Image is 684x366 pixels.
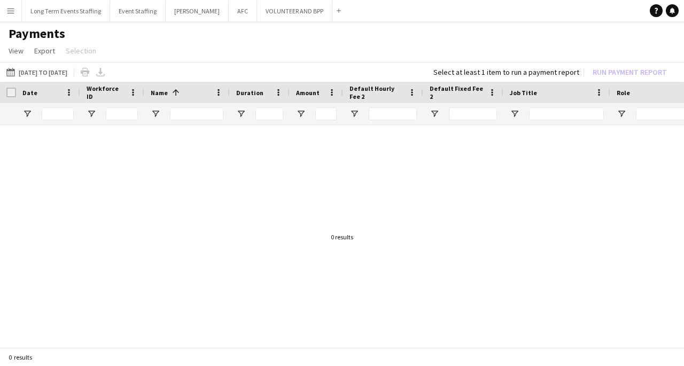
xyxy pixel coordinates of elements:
[369,107,417,120] input: Default Hourly Fee 2 Filter Input
[151,109,160,119] button: Open Filter Menu
[236,109,246,119] button: Open Filter Menu
[106,107,138,120] input: Workforce ID Filter Input
[110,1,166,21] button: Event Staffing
[6,88,16,97] input: Column with Header Selection
[617,89,630,97] span: Role
[236,89,263,97] span: Duration
[257,1,332,21] button: VOLUNTEER AND BPP
[151,89,168,97] span: Name
[9,46,24,56] span: View
[22,89,37,97] span: Date
[510,109,519,119] button: Open Filter Menu
[42,107,74,120] input: Date Filter Input
[296,109,306,119] button: Open Filter Menu
[315,107,337,120] input: Amount Filter Input
[617,109,626,119] button: Open Filter Menu
[4,44,28,58] a: View
[22,109,32,119] button: Open Filter Menu
[166,1,229,21] button: [PERSON_NAME]
[449,107,497,120] input: Default Fixed Fee 2 Filter Input
[510,89,537,97] span: Job Title
[4,66,69,79] button: [DATE] to [DATE]
[87,109,96,119] button: Open Filter Menu
[87,84,125,100] span: Workforce ID
[229,1,257,21] button: AFC
[170,107,223,120] input: Name Filter Input
[331,233,353,241] div: 0 results
[430,109,439,119] button: Open Filter Menu
[349,84,404,100] span: Default Hourly Fee 2
[22,1,110,21] button: Long Term Events Staffing
[529,107,604,120] input: Job Title Filter Input
[30,44,59,58] a: Export
[433,67,579,77] div: Select at least 1 item to run a payment report
[349,109,359,119] button: Open Filter Menu
[34,46,55,56] span: Export
[430,84,484,100] span: Default Fixed Fee 2
[296,89,320,97] span: Amount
